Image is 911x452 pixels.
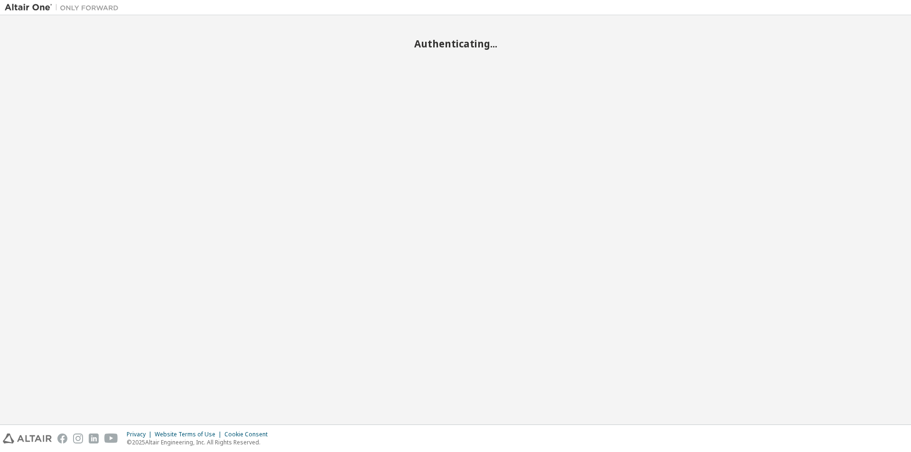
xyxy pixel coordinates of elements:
[155,431,224,438] div: Website Terms of Use
[57,434,67,443] img: facebook.svg
[127,431,155,438] div: Privacy
[89,434,99,443] img: linkedin.svg
[3,434,52,443] img: altair_logo.svg
[5,37,906,50] h2: Authenticating...
[73,434,83,443] img: instagram.svg
[104,434,118,443] img: youtube.svg
[224,431,273,438] div: Cookie Consent
[5,3,123,12] img: Altair One
[127,438,273,446] p: © 2025 Altair Engineering, Inc. All Rights Reserved.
